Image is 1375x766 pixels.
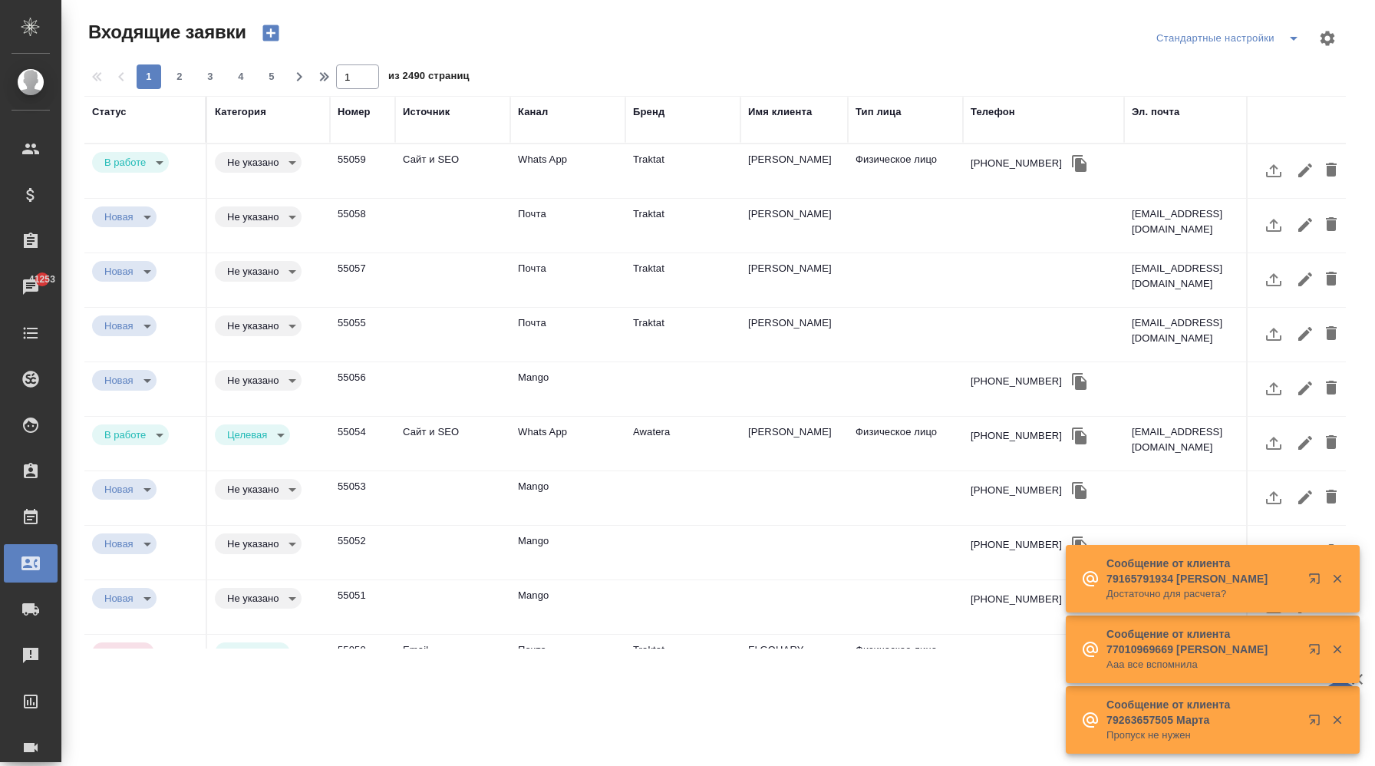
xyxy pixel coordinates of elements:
td: Почта [510,199,625,253]
button: 3 [198,64,223,89]
p: Сообщение от клиента 79165791934 [PERSON_NAME] [1106,556,1298,586]
div: В работе [215,642,290,663]
button: В работе [100,156,150,169]
button: Редактировать [1292,370,1318,407]
button: 2 [167,64,192,89]
td: Mango [510,471,625,525]
button: Открыть в новой вкладке [1299,634,1336,671]
button: Редактировать [1292,261,1318,298]
button: Удалить [1318,424,1344,461]
p: Сообщение от клиента 77010969669 [PERSON_NAME] [1106,626,1298,657]
button: Загрузить файл [1255,370,1292,407]
div: В работе [215,206,302,227]
div: [PHONE_NUMBER] [971,374,1062,389]
td: 55058 [330,199,395,253]
td: Mango [510,580,625,634]
div: В работе [215,152,302,173]
td: 55059 [330,144,395,198]
button: Скопировать [1068,479,1091,502]
div: В работе [92,533,157,554]
div: В работе [215,261,302,282]
button: Новая [100,374,138,387]
button: Не указано [223,592,283,605]
button: Загрузить файл [1255,315,1292,352]
td: 55051 [330,580,395,634]
button: Целевая [223,646,272,659]
td: 55052 [330,526,395,579]
button: Загрузить файл [1255,424,1292,461]
div: В работе [215,588,302,609]
td: 55056 [330,362,395,416]
td: Whats App [510,144,625,198]
button: Закрыть [1321,572,1353,586]
button: Новая [100,210,138,223]
td: 55055 [330,308,395,362]
button: Закрыть [1321,713,1353,727]
div: Тип лица [856,104,902,120]
div: Категория [215,104,266,120]
p: [EMAIL_ADDRESS][DOMAIN_NAME] [1132,424,1247,455]
div: В работе [92,261,157,282]
button: Скопировать [1068,152,1091,175]
td: 55053 [330,471,395,525]
span: из 2490 страниц [388,67,470,89]
button: Скопировать [1068,424,1091,447]
div: [PHONE_NUMBER] [971,592,1062,607]
p: Сообщение от клиента 79263657505 Марта [1106,697,1298,728]
button: Загрузить файл [1255,479,1292,516]
button: 4 [229,64,253,89]
button: Редактировать [1292,424,1318,461]
span: Настроить таблицу [1309,20,1346,57]
div: split button [1152,26,1309,51]
span: 5 [259,69,284,84]
td: Сайт и SEO [395,417,510,470]
span: 2 [167,69,192,84]
button: Новая [100,537,138,550]
div: В работе [92,479,157,500]
td: 55054 [330,417,395,470]
button: Не указано [223,374,283,387]
td: [PERSON_NAME] [740,308,848,362]
p: [EMAIL_ADDRESS][DOMAIN_NAME] [1132,206,1247,237]
button: Открыть в новой вкладке [1299,563,1336,600]
td: [PERSON_NAME] [740,417,848,470]
td: Traktat [625,144,740,198]
button: Редактировать [1292,206,1318,243]
div: В работе [215,479,302,500]
div: В работе [215,533,302,554]
button: Новая [100,592,138,605]
td: Traktat [625,635,740,688]
td: Физическое лицо [848,635,963,688]
button: Не указано [223,156,283,169]
td: Awatera [625,417,740,470]
td: Почта [510,253,625,307]
button: Не указано [223,319,283,332]
div: Статус [92,104,127,120]
td: Почта [510,635,625,688]
a: 41253 [4,268,58,306]
p: [EMAIL_ADDRESS][DOMAIN_NAME] [1132,261,1247,292]
button: Удалить [1318,315,1344,352]
button: Редактировать [1292,479,1318,516]
td: 55057 [330,253,395,307]
div: В работе [92,315,157,336]
button: Не указано [223,537,283,550]
td: Mango [510,362,625,416]
p: Достаточно для расчета? [1106,586,1298,602]
button: Загрузить файл [1255,152,1292,189]
p: Ааа все вспомнила [1106,657,1298,672]
div: В работе [92,152,169,173]
button: Загрузить файл [1255,533,1292,570]
div: Имя клиента [748,104,812,120]
button: Закрыть [1321,642,1353,656]
div: Эл. почта [1132,104,1179,120]
button: Удалить [1318,261,1344,298]
button: Не указано [223,483,283,496]
td: Физическое лицо [848,144,963,198]
div: Номер [338,104,371,120]
button: Открыть в новой вкладке [1299,705,1336,741]
button: Создать [252,20,289,46]
div: В работе [92,642,154,663]
td: Почта [510,308,625,362]
span: 4 [229,69,253,84]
